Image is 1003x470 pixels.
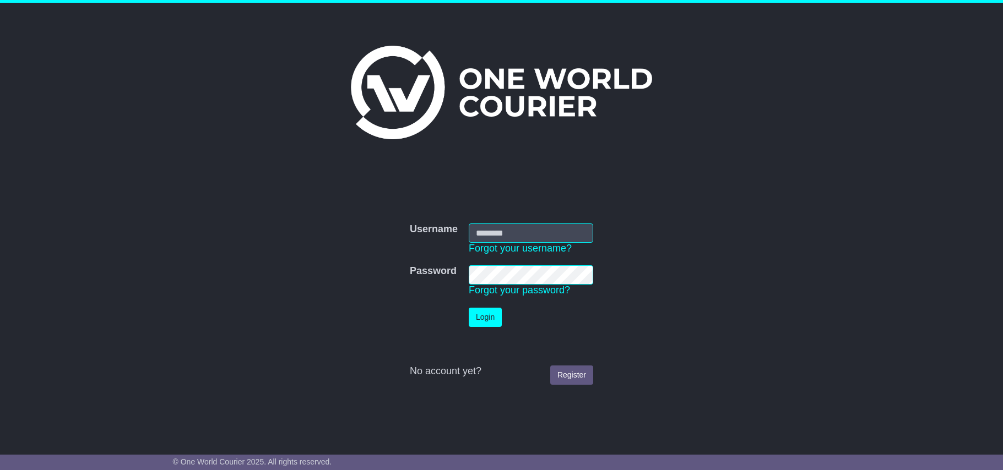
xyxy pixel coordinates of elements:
a: Register [550,365,593,385]
span: © One World Courier 2025. All rights reserved. [173,457,332,466]
label: Password [410,265,457,277]
div: No account yet? [410,365,593,378]
a: Forgot your password? [469,285,570,296]
a: Forgot your username? [469,243,572,254]
label: Username [410,223,458,236]
img: One World [351,46,652,139]
button: Login [469,308,502,327]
